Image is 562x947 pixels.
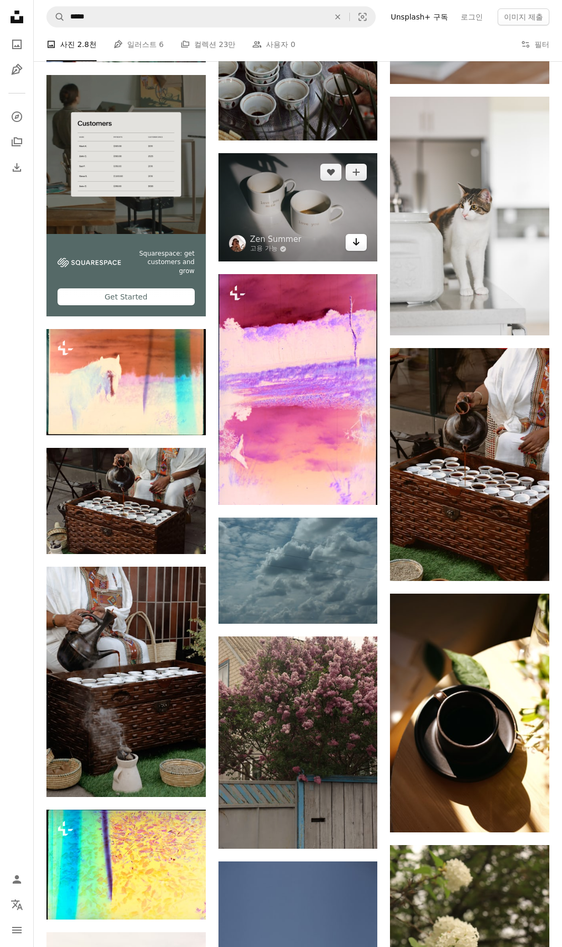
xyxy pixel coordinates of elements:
a: Unsplash+ 구독 [384,8,454,25]
a: 홈 — Unsplash [6,6,27,30]
a: Squarespace: get customers and growGet Started [46,75,206,317]
img: 흰색 테이블에 흰색 세라믹 머그잔 [218,153,378,261]
a: 색상 왜곡이 있는 추상적인 나뭇잎과 나무. [46,860,206,869]
a: 흰색 세라믹 그릇에 흰색 분말을 붓는 사람 [390,460,549,469]
button: 삭제 [326,7,349,27]
a: 사용자 0 [252,27,295,61]
a: 컬렉션 [6,132,27,153]
img: 전경에 전선이 있는 흐린 하늘 [218,518,378,624]
span: 6 [159,39,164,50]
button: 좋아요 [320,164,341,181]
a: 말 한 마리가 들판에 서 있고, 네거티브로 포착되어 있다. [46,377,206,387]
button: 시각적 검색 [350,7,375,27]
a: 부엌 카운터 위에 서 있는 고양이 [390,211,549,221]
img: file-1747939142011-51e5cc87e3c9 [58,258,121,267]
a: 로그인 [454,8,489,25]
img: 갈색 나무 테이블에 검은 세라믹 머그잔에 검은 액체 [390,594,549,832]
a: 흰색 테이블에 흰색 세라믹 머그잔 [218,202,378,212]
img: Zen Summer의 프로필로 이동 [229,235,246,252]
a: 다운로드 [346,234,367,251]
img: 울타리 옆에 보라색 꽃이 피는 나무 [218,636,378,849]
img: 말 한 마리가 들판에 서 있고, 네거티브로 포착되어 있다. [46,329,206,435]
a: Zen Summer [250,234,301,245]
button: 이미지 제출 [498,8,549,25]
img: 흰색 긴 소매 셔츠를 입은 사람이 흰색 세라믹 그릇을 들고 있다 [46,448,206,554]
a: 컬렉션 23만 [180,27,235,61]
a: 탐색 [6,106,27,127]
img: 부엌 카운터 위에 서 있는 고양이 [390,97,549,335]
a: 고용 가능 [250,245,301,253]
a: 일러스트 6 [113,27,164,61]
button: 필터 [521,27,549,61]
img: 흰색 세라믹 그릇에 흰색 분말을 붓는 사람 [390,348,549,580]
img: 반사된 이미지가 있는 보라색 풍경 장면입니다. [218,274,378,505]
button: Unsplash 검색 [47,7,65,27]
img: 색상 왜곡이 있는 추상적인 나뭇잎과 나무. [46,810,206,920]
img: file-1747939376688-baf9a4a454ffimage [46,75,206,235]
a: 갈색 짠 테이블에 검은 세라믹 주전자 [46,677,206,687]
img: 유리 테이블에 흰색 세라믹 그릇 [218,34,378,140]
a: 울타리 옆에 보라색 꽃이 피는 나무 [218,738,378,747]
button: 언어 [6,894,27,915]
a: 전경에 전선이 있는 흐린 하늘 [218,566,378,575]
a: 반사된 이미지가 있는 보라색 풍경 장면입니다. [218,385,378,394]
a: 흰색 긴 소매 셔츠를 입은 사람이 흰색 세라믹 그릇을 들고 있다 [46,496,206,505]
div: Get Started [58,288,195,305]
span: Squarespace: get customers and grow [134,249,195,276]
a: 사진 [6,34,27,55]
a: 일러스트 [6,59,27,80]
form: 사이트 전체에서 이미지 찾기 [46,6,376,27]
button: 메뉴 [6,920,27,941]
a: 유리 테이블에 흰색 세라믹 그릇 [218,82,378,92]
span: 0 [291,39,296,50]
a: 다운로드 내역 [6,157,27,178]
button: 컬렉션에 추가 [346,164,367,181]
span: 23만 [219,39,236,50]
img: 갈색 짠 테이블에 검은 세라믹 주전자 [46,567,206,797]
a: 로그인 / 가입 [6,869,27,890]
a: 갈색 나무 테이블에 검은 세라믹 머그잔에 검은 액체 [390,708,549,718]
